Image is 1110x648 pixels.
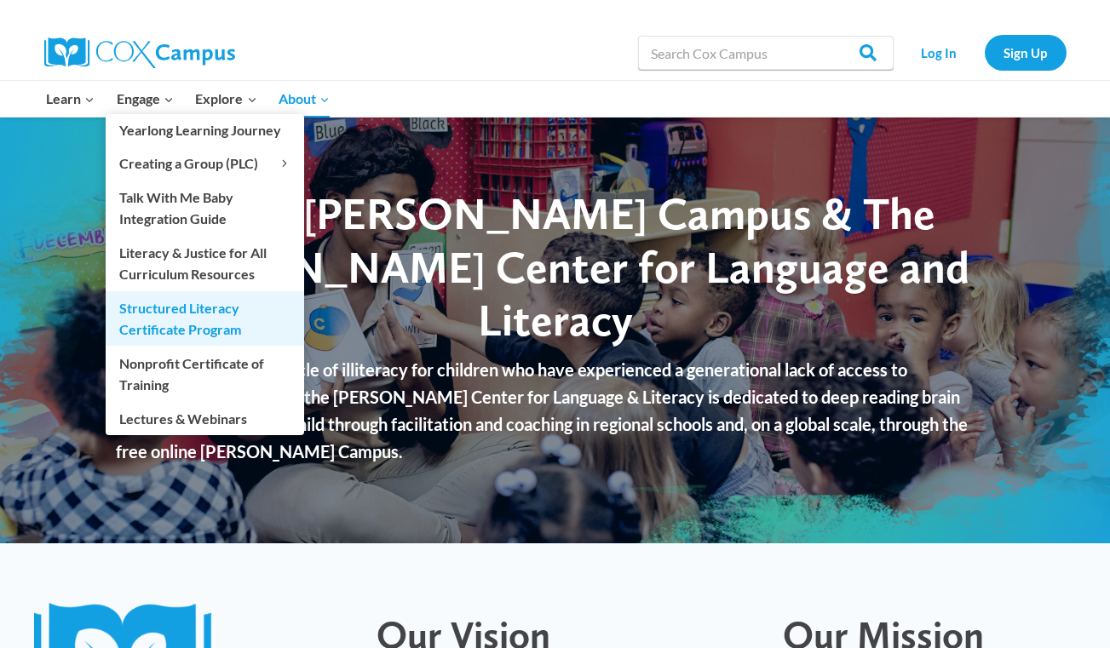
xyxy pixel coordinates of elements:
[106,402,304,434] a: Lectures & Webinars
[185,81,268,117] button: Child menu of Explore
[36,81,341,117] nav: Primary Navigation
[141,186,969,347] span: About [PERSON_NAME] Campus & The [PERSON_NAME] Center for Language and Literacy
[44,37,235,68] img: Cox Campus
[902,35,976,70] a: Log In
[106,81,185,117] button: Child menu of Engage
[106,147,304,180] button: Child menu of Creating a Group (PLC)
[638,36,894,70] input: Search Cox Campus
[106,347,304,401] a: Nonprofit Certificate of Training
[267,81,341,117] button: Child menu of About
[902,35,1067,70] nav: Secondary Navigation
[106,114,304,146] a: Yearlong Learning Journey
[36,81,106,117] button: Child menu of Learn
[106,181,304,235] a: Talk With Me Baby Integration Guide
[106,236,304,290] a: Literacy & Justice for All Curriculum Resources
[106,291,304,346] a: Structured Literacy Certificate Program
[116,356,994,465] p: Founded to break the cycle of illiteracy for children who have experienced a generational lack of...
[985,35,1067,70] a: Sign Up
